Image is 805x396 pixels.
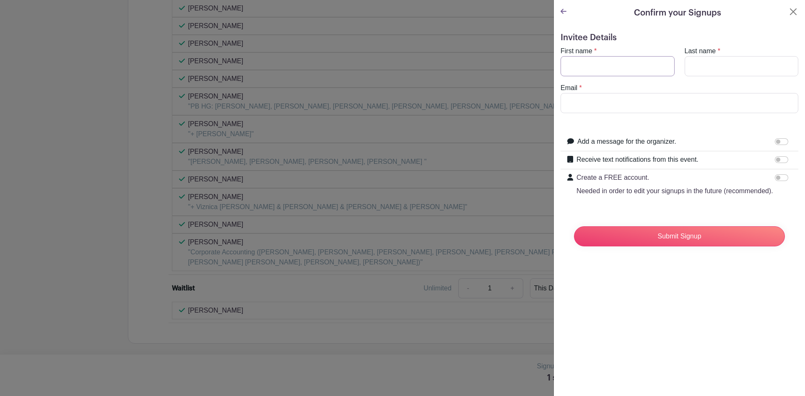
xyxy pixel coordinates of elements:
label: Receive text notifications from this event. [576,155,699,165]
p: Needed in order to edit your signups in the future (recommended). [576,186,773,196]
button: Close [788,7,798,17]
p: Create a FREE account. [576,173,773,183]
label: First name [561,46,592,56]
h5: Confirm your Signups [634,7,721,19]
label: Last name [685,46,716,56]
h5: Invitee Details [561,33,798,43]
label: Add a message for the organizer. [577,137,676,147]
label: Email [561,83,577,93]
input: Submit Signup [574,226,785,246]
